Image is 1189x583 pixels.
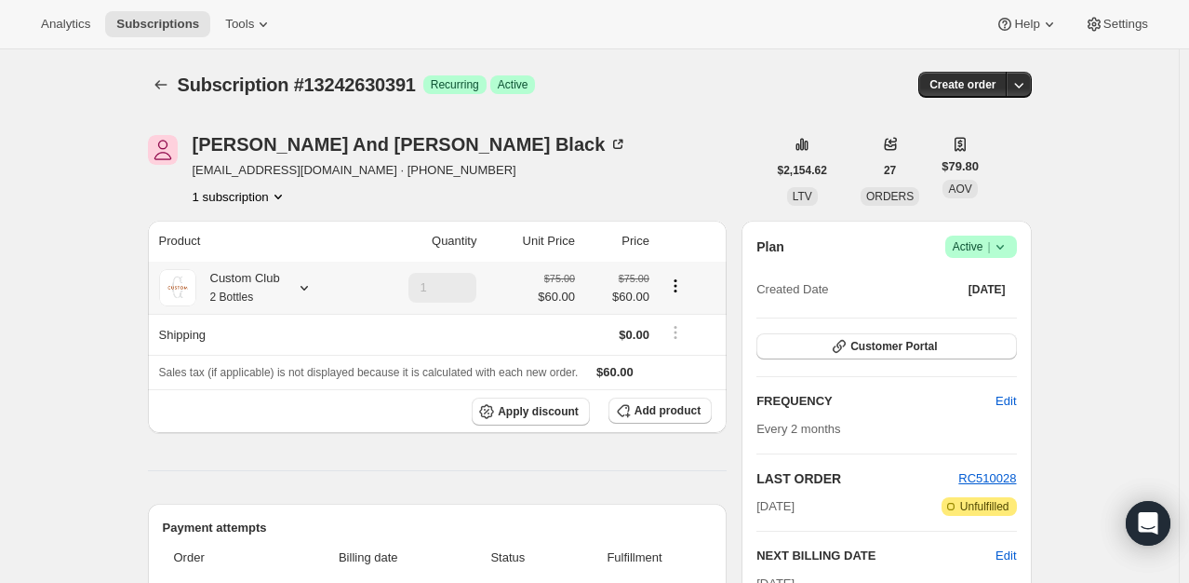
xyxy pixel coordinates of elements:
[1103,17,1148,32] span: Settings
[756,469,958,488] h2: LAST ORDER
[1126,501,1170,546] div: Open Intercom Messenger
[196,269,280,306] div: Custom Club
[995,392,1016,411] span: Edit
[756,392,995,411] h2: FREQUENCY
[289,549,448,567] span: Billing date
[635,403,701,418] span: Add product
[756,280,828,299] span: Created Date
[30,11,101,37] button: Analytics
[568,549,701,567] span: Fulfillment
[163,519,713,537] h2: Payment attempts
[619,273,649,284] small: $75.00
[619,328,649,342] span: $0.00
[148,314,361,355] th: Shipping
[866,190,914,203] span: ORDERS
[193,135,628,154] div: [PERSON_NAME] And [PERSON_NAME] Black
[163,537,284,578] th: Order
[581,221,655,262] th: Price
[918,72,1007,98] button: Create order
[105,11,210,37] button: Subscriptions
[178,75,416,95] span: Subscription #13242630391
[608,398,712,424] button: Add product
[159,269,196,306] img: product img
[960,499,1009,514] span: Unfulfilled
[778,163,827,178] span: $2,154.62
[942,157,979,176] span: $79.80
[884,163,896,178] span: 27
[148,72,174,98] button: Subscriptions
[767,157,838,183] button: $2,154.62
[958,471,1016,485] a: RC510028
[538,288,575,306] span: $60.00
[193,161,628,180] span: [EMAIL_ADDRESS][DOMAIN_NAME] · [PHONE_NUMBER]
[756,237,784,256] h2: Plan
[1074,11,1159,37] button: Settings
[987,239,990,254] span: |
[159,366,579,379] span: Sales tax (if applicable) is not displayed because it is calculated with each new order.
[984,11,1069,37] button: Help
[193,187,287,206] button: Product actions
[498,77,528,92] span: Active
[995,547,1016,565] button: Edit
[586,288,649,306] span: $60.00
[472,398,590,426] button: Apply discount
[661,276,690,296] button: Product actions
[431,77,479,92] span: Recurring
[360,221,482,262] th: Quantity
[482,221,581,262] th: Unit Price
[793,190,812,203] span: LTV
[957,277,1017,303] button: [DATE]
[969,282,1006,297] span: [DATE]
[756,422,840,436] span: Every 2 months
[596,365,634,379] span: $60.00
[756,497,795,516] span: [DATE]
[1014,17,1039,32] span: Help
[225,17,254,32] span: Tools
[210,291,254,304] small: 2 Bottles
[214,11,284,37] button: Tools
[756,547,995,565] h2: NEXT BILLING DATE
[498,404,579,419] span: Apply discount
[41,17,90,32] span: Analytics
[850,339,937,354] span: Customer Portal
[148,221,361,262] th: Product
[459,549,557,567] span: Status
[948,183,971,196] span: AOV
[661,322,690,343] button: Shipping actions
[929,77,995,92] span: Create order
[953,237,1009,256] span: Active
[873,157,907,183] button: 27
[544,273,575,284] small: $75.00
[116,17,199,32] span: Subscriptions
[756,333,1016,359] button: Customer Portal
[958,469,1016,488] button: RC510028
[984,386,1027,416] button: Edit
[148,135,178,165] span: John And Susan Black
